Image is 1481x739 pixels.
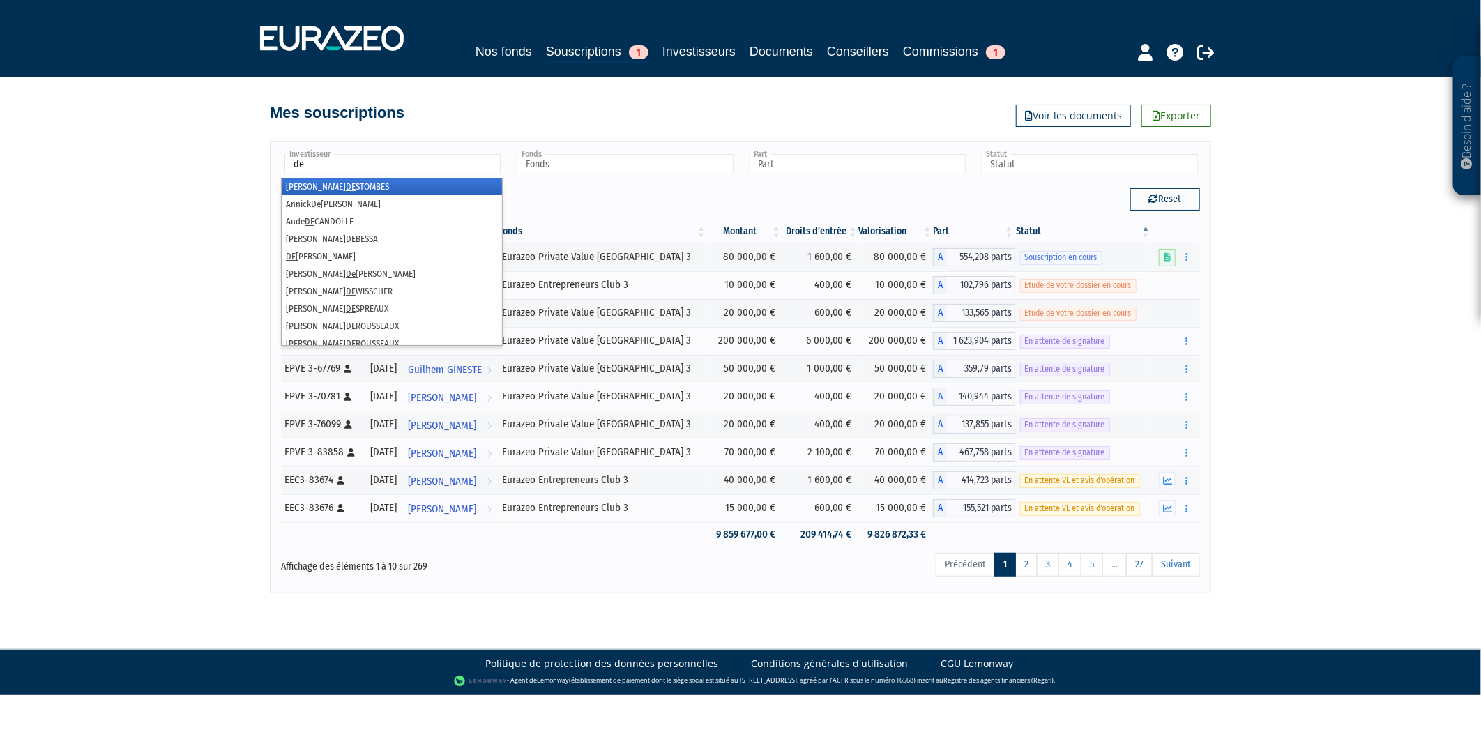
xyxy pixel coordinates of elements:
span: [PERSON_NAME] [408,441,476,466]
div: [DATE] [369,501,397,515]
em: DE [305,216,314,227]
em: DE [346,338,356,349]
li: Aude CANDOLLE [282,213,502,230]
td: 10 000,00 € [859,271,934,299]
a: Politique de protection des données personnelles [485,657,718,671]
em: DE [346,286,356,296]
td: 15 000,00 € [707,494,782,522]
em: DE [346,234,356,244]
i: Voir l'investisseur [487,496,492,522]
a: Guilhem GINESTE [402,355,497,383]
th: Part: activer pour trier la colonne par ordre croissant [933,220,1015,243]
h4: Mes souscriptions [270,105,404,121]
img: logo-lemonway.png [454,674,508,688]
i: Voir l'investisseur [487,468,492,494]
span: A [933,499,947,517]
span: En attente VL et avis d'opération [1020,502,1140,515]
a: Lemonway [537,676,569,685]
a: [PERSON_NAME] [402,383,497,411]
li: [PERSON_NAME] ROUSSEAUX [282,317,502,335]
td: 40 000,00 € [859,466,934,494]
li: [PERSON_NAME] [282,247,502,265]
td: 200 000,00 € [859,327,934,355]
div: A - Eurazeo Private Value Europe 3 [933,443,1015,462]
li: Annick [PERSON_NAME] [282,195,502,213]
span: Guilhem GINESTE [408,357,482,383]
i: [Français] Personne physique [344,365,351,373]
a: 2 [1015,553,1038,577]
i: [Français] Personne physique [344,393,351,401]
div: Eurazeo Entrepreneurs Club 3 [502,501,702,515]
a: Souscriptions1 [546,42,648,63]
span: 359,79 parts [947,360,1015,378]
div: Eurazeo Private Value [GEOGRAPHIC_DATA] 3 [502,389,702,404]
div: A - Eurazeo Private Value Europe 3 [933,304,1015,322]
a: Conseillers [827,42,889,61]
td: 2 100,00 € [782,439,859,466]
span: En attente de signature [1020,390,1110,404]
a: [PERSON_NAME] [402,439,497,466]
div: Eurazeo Entrepreneurs Club 3 [502,277,702,292]
div: Eurazeo Entrepreneurs Club 3 [502,473,702,487]
td: 1 600,00 € [782,243,859,271]
div: Eurazeo Private Value [GEOGRAPHIC_DATA] 3 [502,305,702,320]
div: A - Eurazeo Entrepreneurs Club 3 [933,276,1015,294]
div: [DATE] [369,389,397,404]
span: [PERSON_NAME] [408,468,476,494]
span: En attente de signature [1020,335,1110,348]
a: Investisseurs [662,42,736,61]
td: 10 000,00 € [707,271,782,299]
i: [Français] Personne physique [337,504,344,512]
span: A [933,276,947,294]
i: Voir l'investisseur [487,357,492,383]
a: [PERSON_NAME] [402,466,497,494]
div: Affichage des éléments 1 à 10 sur 269 [281,551,652,574]
li: [PERSON_NAME] SPREAUX [282,300,502,317]
a: CGU Lemonway [941,657,1013,671]
td: 600,00 € [782,494,859,522]
span: 102,796 parts [947,276,1015,294]
span: A [933,471,947,489]
div: Eurazeo Private Value [GEOGRAPHIC_DATA] 3 [502,417,702,432]
td: 9 826 872,33 € [859,522,934,547]
a: Voir les documents [1016,105,1131,127]
td: 400,00 € [782,271,859,299]
div: [DATE] [369,417,397,432]
span: 414,723 parts [947,471,1015,489]
span: En attente de signature [1020,446,1110,459]
th: Statut : activer pour trier la colonne par ordre d&eacute;croissant [1015,220,1152,243]
span: A [933,248,947,266]
td: 80 000,00 € [859,243,934,271]
a: Suivant [1152,553,1200,577]
span: A [933,416,947,434]
span: En attente de signature [1020,363,1110,376]
div: A - Eurazeo Entrepreneurs Club 3 [933,499,1015,517]
span: Souscription en cours [1020,251,1102,264]
div: A - Eurazeo Private Value Europe 3 [933,416,1015,434]
div: A - Eurazeo Entrepreneurs Club 3 [933,471,1015,489]
td: 209 414,74 € [782,522,859,547]
div: EPVE 3-76099 [284,417,359,432]
td: 20 000,00 € [859,299,934,327]
span: [PERSON_NAME] [408,413,476,439]
td: 80 000,00 € [707,243,782,271]
span: Etude de votre dossier en cours [1020,307,1137,320]
a: 4 [1058,553,1081,577]
i: Voir l'investisseur [487,441,492,466]
a: Conditions générales d'utilisation [751,657,908,671]
div: A - Eurazeo Private Value Europe 3 [933,360,1015,378]
div: A - Eurazeo Private Value Europe 3 [933,248,1015,266]
li: [PERSON_NAME] ROUSSEAUX [282,335,502,352]
a: 1 [994,553,1016,577]
i: [Français] Personne physique [337,476,344,485]
td: 20 000,00 € [859,383,934,411]
em: De [346,268,356,279]
i: Voir l'investisseur [487,413,492,439]
li: [PERSON_NAME] WISSCHER [282,282,502,300]
li: [PERSON_NAME] BESSA [282,230,502,247]
em: DE [286,251,296,261]
p: Besoin d'aide ? [1459,63,1475,189]
span: [PERSON_NAME] [408,496,476,522]
a: 27 [1126,553,1153,577]
td: 20 000,00 € [707,411,782,439]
